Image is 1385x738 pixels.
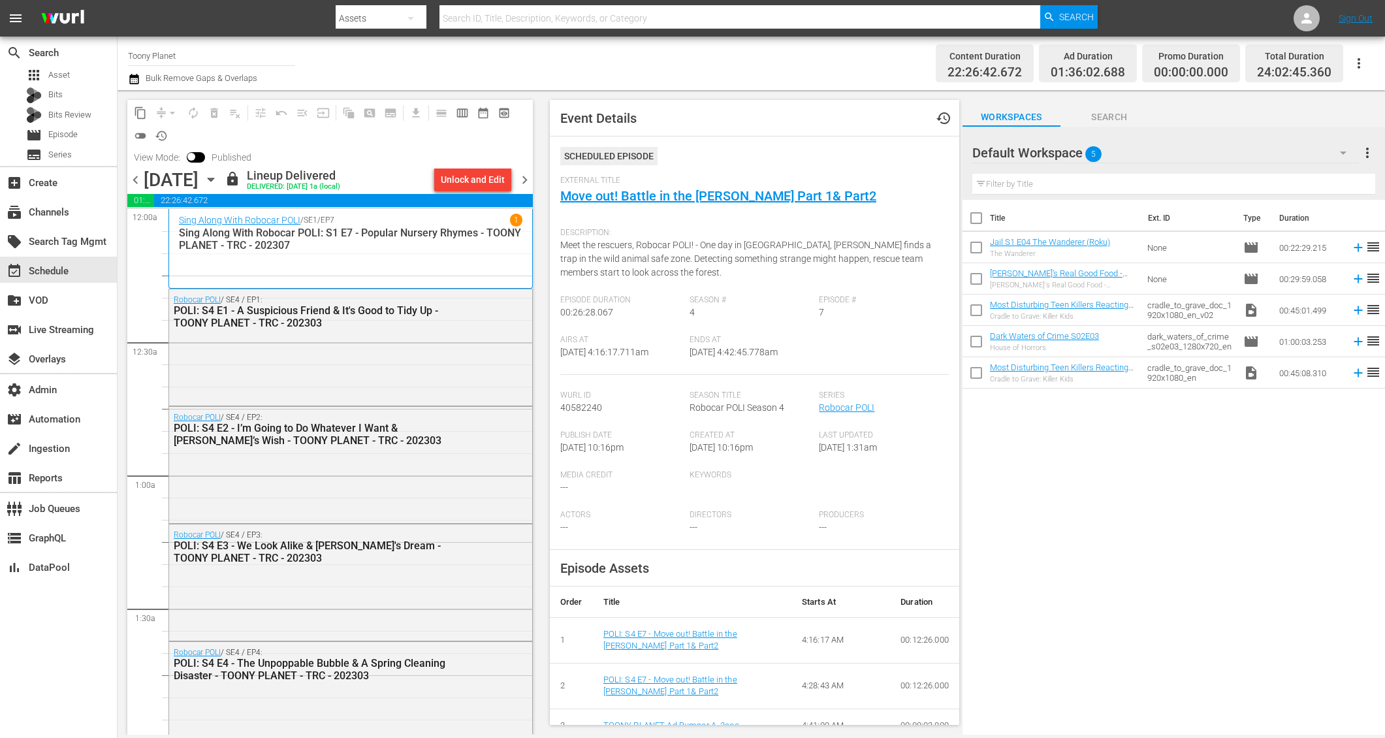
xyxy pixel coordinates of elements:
[1351,240,1365,255] svg: Add to Schedule
[246,100,271,125] span: Customize Events
[1257,47,1331,65] div: Total Duration
[174,413,462,447] div: / SE4 / EP2:
[593,586,791,618] th: Title
[359,103,380,123] span: Create Search Block
[1274,357,1346,389] td: 00:45:08.310
[271,103,292,123] span: Revert to Primary Episode
[1154,65,1228,80] span: 00:00:00.000
[819,522,827,532] span: ---
[1142,232,1238,263] td: None
[690,442,753,453] span: [DATE] 10:16pm
[928,103,959,134] button: history
[560,442,624,453] span: [DATE] 10:16pm
[155,129,168,142] span: history_outlined
[690,391,812,401] span: Season Title
[7,470,22,486] span: Reports
[560,110,637,126] span: Event Details
[48,69,70,82] span: Asset
[127,172,144,188] span: chevron_left
[690,295,812,306] span: Season #
[603,675,737,697] a: POLI: S4 E7 - Move out! Battle in the [PERSON_NAME] Part 1& Part2
[890,586,959,618] th: Duration
[947,47,1022,65] div: Content Duration
[1271,200,1350,236] th: Duration
[225,103,246,123] span: Clear Lineup
[690,347,778,357] span: [DATE] 4:42:45.778am
[972,135,1359,171] div: Default Workspace
[174,648,462,682] div: / SE4 / EP4:
[151,103,183,123] span: Remove Gaps & Overlaps
[550,586,593,618] th: Order
[1059,5,1094,29] span: Search
[947,65,1022,80] span: 22:26:42.672
[560,176,942,186] span: External Title
[401,100,426,125] span: Download as CSV
[990,375,1137,383] div: Cradle to Grave: Killer Kids
[819,442,877,453] span: [DATE] 1:31am
[144,169,199,191] div: [DATE]
[130,125,151,146] span: 24 hours Lineup View is OFF
[514,216,518,225] p: 1
[7,351,22,367] span: Overlays
[1365,364,1381,380] span: reorder
[452,103,473,123] span: Week Calendar View
[1040,5,1098,29] button: Search
[174,422,462,447] div: POLI: S4 E2 - I’m Going to Do Whatever I Want & [PERSON_NAME]’s Wish - TOONY PLANET - TRC - 202303
[1235,200,1271,236] th: Type
[690,402,784,413] span: Robocar POLI Season 4
[7,175,22,191] span: Create
[174,295,462,329] div: / SE4 / EP1:
[550,663,593,709] td: 2
[560,402,602,413] span: 40582240
[560,147,658,165] div: Scheduled Episode
[1140,200,1235,236] th: Ext. ID
[990,200,1141,236] th: Title
[819,510,942,521] span: Producers
[1085,140,1102,168] span: 5
[7,322,22,338] span: Live Streaming
[151,125,172,146] span: View History
[7,560,22,575] span: DataPool
[1274,263,1346,295] td: 00:29:59.058
[179,215,300,225] a: Sing Along With Robocar POLI
[26,127,42,143] span: Episode
[204,103,225,123] span: Select an event to delete
[791,617,890,663] td: 4:16:17 AM
[174,530,221,539] a: Robocar POLI
[26,107,42,123] div: Bits Review
[321,216,334,225] p: EP7
[791,663,890,709] td: 4:28:43 AM
[7,293,22,308] span: VOD
[174,304,462,329] div: POLI: S4 E1 - A Suspicious Friend & It's Good to Tidy Up - TOONY PLANET - TRC - 202303
[819,402,874,413] a: Robocar POLI
[456,106,469,120] span: calendar_view_week_outlined
[963,109,1060,125] span: Workspaces
[1351,303,1365,317] svg: Add to Schedule
[154,194,533,207] span: 22:26:42.672
[560,188,876,204] a: Move out! Battle in the [PERSON_NAME] Part 1& Part2
[890,663,959,709] td: 00:12:26.000
[48,108,91,121] span: Bits Review
[560,335,683,345] span: Airs At
[380,103,401,123] span: Create Series Block
[7,441,22,457] span: Ingestion
[1243,365,1259,381] span: Video
[174,295,221,304] a: Robocar POLI
[936,110,951,126] span: Event History
[7,530,22,546] span: GraphQL
[205,152,258,163] span: Published
[174,539,462,564] div: POLI: S4 E3 - We Look Alike & [PERSON_NAME]'s Dream - TOONY PLANET - TRC - 202303
[1243,334,1259,349] span: Episode
[7,501,22,517] span: Job Queues
[1274,326,1346,357] td: 01:00:03.253
[1142,263,1238,295] td: None
[560,391,683,401] span: Wurl Id
[7,234,22,249] span: Search Tag Mgmt
[1142,295,1238,326] td: cradle_to_grave_doc_1920x1080_en_v02
[127,152,187,163] span: View Mode:
[134,106,147,120] span: content_copy
[247,168,340,183] div: Lineup Delivered
[1365,333,1381,349] span: reorder
[1142,357,1238,389] td: cradle_to_grave_doc_1920x1080_en
[791,586,890,618] th: Starts At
